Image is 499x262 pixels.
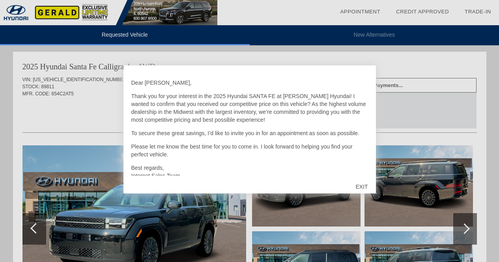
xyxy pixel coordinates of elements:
a: Credit Approved [396,9,449,15]
p: Please let me know the best time for you to come in. I look forward to helping you find your perf... [131,143,368,158]
p: Thank you for your interest in the 2025 Hyundai SANTA FE at [PERSON_NAME] Hyundai! I wanted to co... [131,92,368,124]
p: Dear [PERSON_NAME], [131,79,368,87]
p: Best regards, Internet Sales Team [PERSON_NAME] [131,164,368,188]
a: Appointment [340,9,380,15]
p: To secure these great savings, I’d like to invite you in for an appointment as soon as possible. [131,129,368,137]
div: EXIT [348,175,376,199]
a: Trade-In [465,9,491,15]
